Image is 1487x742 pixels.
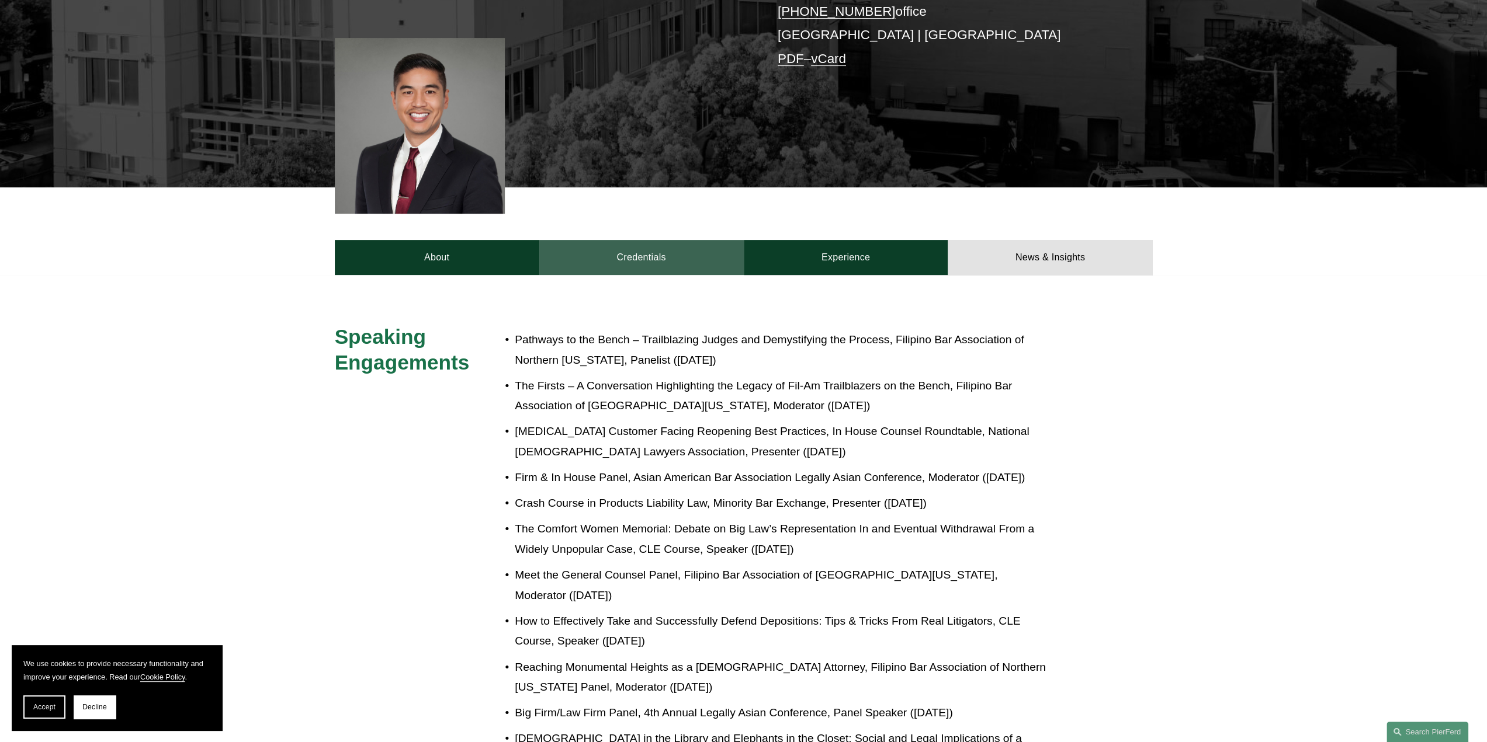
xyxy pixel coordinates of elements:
[33,703,56,711] span: Accept
[515,703,1050,723] p: Big Firm/Law Firm Panel, 4th Annual Legally Asian Conference, Panel Speaker ([DATE])
[515,657,1050,698] p: Reaching Monumental Heights as a [DEMOGRAPHIC_DATA] Attorney, Filipino Bar Association of Norther...
[778,51,804,66] a: PDF
[515,519,1050,559] p: The Comfort Women Memorial: Debate on Big Law’s Representation In and Eventual Withdrawal From a ...
[335,240,539,275] a: About
[1387,722,1468,742] a: Search this site
[778,4,896,19] a: [PHONE_NUMBER]
[515,565,1050,605] p: Meet the General Counsel Panel, Filipino Bar Association of [GEOGRAPHIC_DATA][US_STATE], Moderato...
[335,325,470,374] span: Speaking Engagements
[515,493,1050,514] p: Crash Course in Products Liability Law, Minority Bar Exchange, Presenter ([DATE])
[539,240,744,275] a: Credentials
[515,376,1050,416] p: The Firsts – A Conversation Highlighting the Legacy of Fil-Am Trailblazers on the Bench, Filipino...
[515,330,1050,370] p: Pathways to the Bench – Trailblazing Judges and Demystifying the Process, Filipino Bar Associatio...
[140,673,185,681] a: Cookie Policy
[515,468,1050,488] p: Firm & In House Panel, Asian American Bar Association Legally Asian Conference, Moderator ([DATE])
[23,657,210,684] p: We use cookies to provide necessary functionality and improve your experience. Read our .
[515,421,1050,462] p: [MEDICAL_DATA] Customer Facing Reopening Best Practices, In House Counsel Roundtable, National [D...
[74,695,116,719] button: Decline
[23,695,65,719] button: Accept
[12,645,222,730] section: Cookie banner
[744,240,948,275] a: Experience
[948,240,1152,275] a: News & Insights
[82,703,107,711] span: Decline
[811,51,846,66] a: vCard
[515,611,1050,652] p: How to Effectively Take and Successfully Defend Depositions: Tips & Tricks From Real Litigators, ...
